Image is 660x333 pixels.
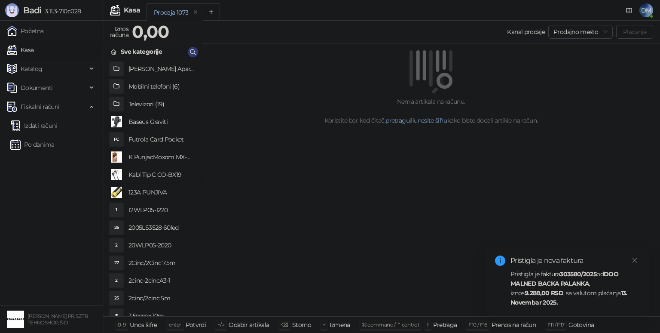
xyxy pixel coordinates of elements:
span: 3.11.3-710c028 [41,7,81,15]
div: FC [110,133,123,146]
h4: 3.5mmx 10m [128,309,195,323]
div: Iznos računa [108,23,130,40]
div: grid [104,60,202,316]
div: Kanal prodaje [507,27,545,37]
img: Slika [110,168,123,182]
span: f [427,321,428,328]
div: 27 [110,256,123,270]
h4: 2005LS3528 60led [128,221,195,234]
span: ⌫ [281,321,288,328]
a: unesite šifru [414,117,447,124]
div: Prenos na račun [492,319,536,330]
span: ⌘ command / ⌃ control [362,321,419,328]
div: 31 [110,309,123,323]
h4: Televizori (19) [128,97,195,111]
span: F10 / F16 [468,321,487,328]
div: 2 [110,238,123,252]
strong: 0,00 [132,21,169,42]
img: Slika [110,185,123,199]
button: remove [190,9,201,16]
span: info-circle [495,256,505,266]
div: Unos šifre [130,319,157,330]
img: Logo [5,3,19,17]
div: 2 [110,274,123,287]
div: 26 [110,221,123,234]
button: Plaćanje [616,25,653,39]
a: Close [630,256,639,265]
img: 64x64-companyLogo-68805acf-9e22-4a20-bcb3-9756868d3d19.jpeg [7,311,24,328]
img: Slika [110,150,123,164]
div: Nema artikala na računu. Koristite bar kod čitač, ili kako biste dodali artikle na račun. [212,97,650,125]
h4: K PunjacMoxom MX-HC25 PD 20W [128,150,195,164]
h4: [PERSON_NAME] Aparati (2) [128,62,195,76]
div: Odabir artikala [229,319,269,330]
h4: Kabl Tip C CO-BX19 [128,168,195,182]
strong: 13. Novembar 2025. [510,289,627,306]
strong: 9.288,00 RSD [525,289,563,297]
span: Badi [23,5,41,15]
div: Gotovina [568,319,594,330]
h4: Baseus Graviti [128,115,195,129]
button: Add tab [203,3,220,21]
h4: 2cinc/2cinc 5m [128,291,195,305]
span: 0-9 [118,321,125,328]
div: Potvrdi [186,319,206,330]
div: Kasa [124,7,140,14]
span: + [323,321,325,328]
a: Dokumentacija [622,3,636,17]
a: Kasa [7,41,34,59]
h4: 123A PUNJIVA [128,185,195,199]
div: Storno [292,319,311,330]
small: [PERSON_NAME] PR, SZTR TEHNOSHOP, ŠID [27,313,88,326]
a: Izdati računi [10,117,57,134]
a: Po danima [10,136,54,153]
span: Katalog [21,60,43,77]
strong: 303580/2025 [560,270,596,278]
div: Pristigla je faktura od , iznos , sa valutom plaćanja [510,269,639,307]
span: close [632,257,638,263]
a: Početna [7,22,44,40]
h4: 12WLP05-1220 [128,203,195,217]
h4: 20WLP05-2020 [128,238,195,252]
a: pretragu [385,117,409,124]
h4: Mobilni telefoni (6) [128,80,195,93]
span: enter [169,321,181,328]
div: Sve kategorije [121,47,162,56]
span: DM [639,3,653,17]
div: Izmena [330,319,350,330]
h4: 2cinc-2cincA3-1 [128,274,195,287]
img: Slika [110,115,123,129]
div: 25 [110,291,123,305]
span: Prodajno mesto [553,25,608,38]
div: Pristigla je nova faktura [510,256,639,266]
span: F11 / F17 [547,321,564,328]
span: ↑/↓ [217,321,224,328]
div: Prodaja 1073 [154,8,188,17]
span: Fiskalni računi [21,98,59,115]
div: Pretraga [433,319,457,330]
h4: 2Cinc/2Cinc 7.5m [128,256,195,270]
div: 1 [110,203,123,217]
h4: Futrola Card Pocket [128,133,195,146]
span: Dokumenti [21,79,52,96]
